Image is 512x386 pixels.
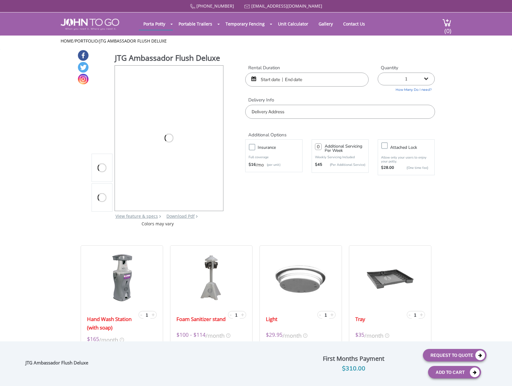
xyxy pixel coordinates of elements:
[139,18,170,30] a: Porta Potty
[397,165,428,171] p: {One time fee}
[241,311,244,318] span: +
[264,162,280,168] p: (per unit)
[366,253,414,302] img: 25
[364,331,383,340] span: /month
[423,349,487,361] button: Request To Quote
[266,253,335,302] img: 25
[322,162,365,167] p: (Per Additional Service)
[87,335,99,344] span: $165
[99,335,118,344] span: /month
[245,125,435,138] h2: Additional Options
[289,364,418,374] div: $310.00
[330,311,333,318] span: +
[442,19,451,27] img: cart a
[230,311,232,318] span: -
[176,331,206,340] span: $100 - $114
[444,22,451,35] span: (0)
[190,4,195,9] img: Call
[249,162,299,168] div: /mo
[61,38,451,44] ul: / /
[221,18,269,30] a: Temporary Fencing
[428,366,481,378] button: Add To Cart
[314,18,337,30] a: Gallery
[283,331,302,340] span: /month
[176,315,226,323] a: Foam Sanitizer stand
[315,143,322,150] input: 0
[378,65,435,71] label: Quantity
[166,213,195,219] a: Download Pdf
[198,253,225,302] img: 25
[381,165,394,171] strong: $28.00
[385,333,389,338] img: icon
[92,221,224,227] div: Colors may vary
[196,3,234,9] a: [PHONE_NUMBER]
[266,315,277,323] a: Light
[78,62,89,73] a: Twitter
[120,338,124,342] img: icon
[289,354,418,364] div: First Months Payment
[420,311,423,318] span: +
[75,38,98,44] a: Portfolio
[249,162,256,168] strong: $16
[140,311,142,318] span: -
[488,362,512,386] button: Live Chat
[390,144,437,151] h3: Attached lock
[61,19,119,30] img: JOHN to go
[245,65,369,71] label: Rental Duration
[273,18,313,30] a: Unit Calculator
[25,360,91,368] div: JTG Ambassador Flush Deluxe
[245,105,435,119] input: Delivery Address
[61,38,73,44] a: Home
[355,315,365,323] a: Tray
[159,215,161,218] img: right arrow icon
[315,162,322,168] strong: $45
[409,311,410,318] span: -
[245,73,369,87] input: Start date | End date
[78,74,89,84] a: Instagram
[303,333,307,338] img: icon
[78,50,89,61] a: Facebook
[251,3,322,9] a: [EMAIL_ADDRESS][DOMAIN_NAME]
[245,97,435,103] label: Delivery Info
[99,38,167,44] a: JTG Ambassador Flush Deluxe
[206,331,225,340] span: /month
[244,5,250,9] img: Mail
[249,154,299,160] p: Full coverage
[381,155,431,163] p: Allow only your users to enjoy your potty.
[266,331,283,340] span: $29.95
[87,315,137,332] a: Hand Wash Station (with soap)
[106,253,138,302] img: 25
[355,331,364,340] span: $35
[152,311,155,318] span: +
[339,18,370,30] a: Contact Us
[319,311,321,318] span: -
[174,18,217,30] a: Portable Trailers
[115,213,158,219] a: View feature & specs
[258,144,305,151] h3: Insurance
[226,333,230,338] img: icon
[196,215,198,218] img: chevron.png
[315,155,365,159] p: Weekly Servicing Included
[115,53,224,65] h1: JTG Ambassador Flush Deluxe
[325,144,365,153] h3: Additional Servicing Per Week
[378,85,435,92] a: How Many Do I need?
